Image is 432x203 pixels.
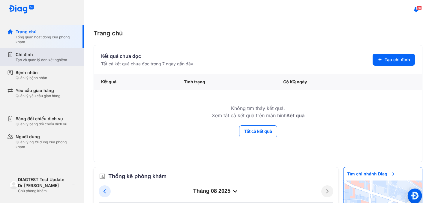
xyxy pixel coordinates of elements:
[94,90,422,125] td: Không tìm thấy kết quả. Xem tất cả kết quả trên màn hình
[18,189,69,193] div: Chủ phòng khám
[10,181,18,189] img: logo
[16,70,47,76] div: Bệnh nhân
[385,57,410,63] span: Tạo chỉ định
[16,88,60,94] div: Yêu cầu giao hàng
[16,116,67,122] div: Bảng đối chiếu dịch vụ
[177,74,276,90] div: Tình trạng
[16,35,77,44] div: Tổng quan hoạt động của phòng khám
[16,140,77,149] div: Quản lý người dùng của phòng khám
[108,172,166,181] span: Thống kê phòng khám
[101,52,193,60] div: Kết quả chưa đọc
[8,5,34,14] img: logo
[111,188,321,195] div: tháng 08 2025
[16,94,60,98] div: Quản lý yêu cầu giao hàng
[94,29,422,38] div: Trang chủ
[343,167,399,181] span: Tìm chi nhánh Diag
[16,29,77,35] div: Trang chủ
[416,6,422,10] span: 30
[373,54,415,66] button: Tạo chỉ định
[94,74,177,90] div: Kết quả
[16,76,47,80] div: Quản lý bệnh nhân
[16,58,67,62] div: Tạo và quản lý đơn xét nghiệm
[239,125,277,137] button: Tất cả kết quả
[276,74,382,90] div: Có KQ ngày
[18,177,69,189] div: DIAGTEST Test Update Dr [PERSON_NAME]
[101,61,193,67] div: Tất cả kết quả chưa đọc trong 7 ngày gần đây
[99,173,106,180] img: order.5a6da16c.svg
[16,122,67,127] div: Quản lý bảng đối chiếu dịch vụ
[286,112,304,118] b: Kết quả
[16,52,67,58] div: Chỉ định
[16,134,77,140] div: Người dùng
